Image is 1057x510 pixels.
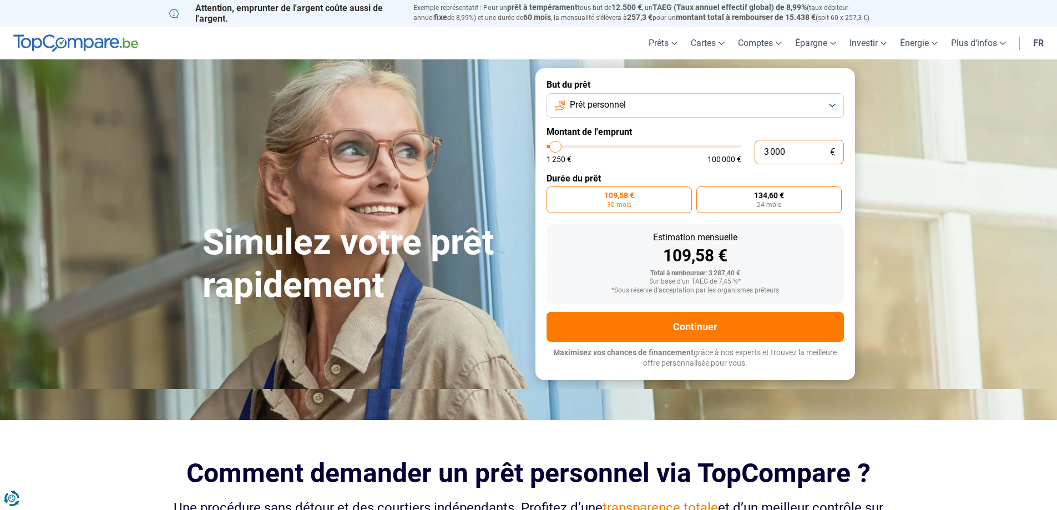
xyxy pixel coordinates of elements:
[676,13,816,22] span: montant total à rembourser de 15.438 €
[754,191,784,199] span: 134,60 €
[627,13,653,22] span: 257,3 €
[547,127,844,137] label: Montant de l'emprunt
[169,458,888,488] h2: Comment demander un prêt personnel via TopCompare ?
[553,348,694,357] span: Maximisez vos chances de financement
[642,27,684,59] a: Prêts
[757,201,781,208] span: 24 mois
[843,27,893,59] a: Investir
[731,27,788,59] a: Comptes
[547,347,844,369] p: grâce à nos experts et trouvez la meilleure offre personnalisée pour vous.
[413,3,888,23] p: Exemple représentatif : Pour un tous but de , un (taux débiteur annuel de 8,99%) et une durée de ...
[555,270,835,277] div: Total à rembourser: 3 287,40 €
[944,27,1013,59] a: Plus d'infos
[707,155,741,163] span: 100 000 €
[13,34,138,52] img: TopCompare
[788,27,843,59] a: Épargne
[555,248,835,264] div: 109,58 €
[523,13,551,22] span: 60 mois
[555,278,835,286] div: Sur base d'un TAEG de 7,45 %*
[684,27,731,59] a: Cartes
[547,312,844,342] button: Continuer
[893,27,944,59] a: Énergie
[547,155,572,163] span: 1 250 €
[434,13,447,22] span: fixe
[555,233,835,242] div: Estimation mensuelle
[570,99,626,111] span: Prêt personnel
[547,79,844,90] label: But du prêt
[203,221,522,307] h1: Simulez votre prêt rapidement
[555,287,835,295] div: *Sous réserve d'acceptation par les organismes prêteurs
[547,93,844,118] button: Prêt personnel
[611,3,642,12] span: 12.500 €
[169,3,400,24] p: Attention, emprunter de l'argent coûte aussi de l'argent.
[830,148,835,157] span: €
[604,191,634,199] span: 109,58 €
[607,201,631,208] span: 30 mois
[1026,27,1050,59] a: fr
[507,3,578,12] span: prêt à tempérament
[547,173,844,184] label: Durée du prêt
[653,3,807,12] span: TAEG (Taux annuel effectif global) de 8,99%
